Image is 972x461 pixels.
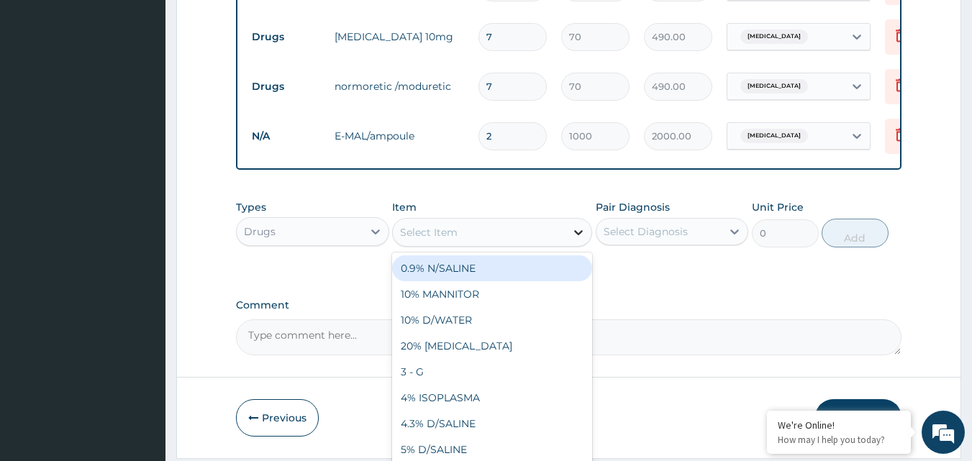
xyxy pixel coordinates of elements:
button: Previous [236,399,319,437]
div: 10% MANNITOR [392,281,592,307]
div: Select Diagnosis [604,224,688,239]
div: 0.9% N/SALINE [392,255,592,281]
div: Minimize live chat window [236,7,271,42]
label: Comment [236,299,902,311]
label: Unit Price [752,200,804,214]
td: E-MAL/ampoule [327,122,471,150]
img: d_794563401_company_1708531726252_794563401 [27,72,58,108]
p: How may I help you today? [778,434,900,446]
span: [MEDICAL_DATA] [740,79,808,93]
button: Add [822,219,889,247]
div: 3 - G [392,359,592,385]
td: N/A [245,123,327,150]
td: [MEDICAL_DATA] 10mg [327,22,471,51]
div: Drugs [244,224,276,239]
span: [MEDICAL_DATA] [740,29,808,44]
label: Item [392,200,417,214]
div: 4% ISOPLASMA [392,385,592,411]
label: Pair Diagnosis [596,200,670,214]
div: We're Online! [778,419,900,432]
div: 4.3% D/SALINE [392,411,592,437]
label: Types [236,201,266,214]
div: Select Item [400,225,458,239]
div: Chat with us now [75,81,242,99]
textarea: Type your message and hit 'Enter' [7,308,274,358]
div: 20% [MEDICAL_DATA] [392,333,592,359]
td: Drugs [245,73,327,100]
button: Submit [815,399,901,437]
td: Drugs [245,24,327,50]
td: normoretic /moduretic [327,72,471,101]
span: We're online! [83,139,199,284]
span: [MEDICAL_DATA] [740,129,808,143]
div: 10% D/WATER [392,307,592,333]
